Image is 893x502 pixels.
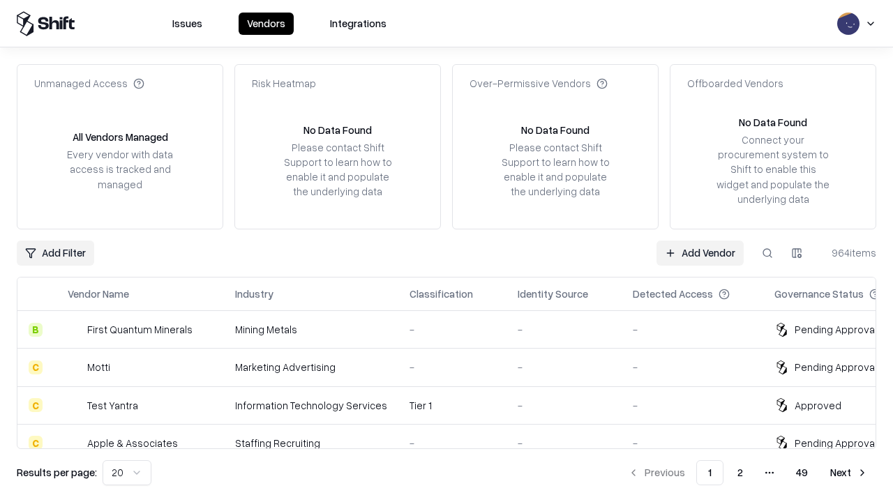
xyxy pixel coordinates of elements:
div: 964 items [820,245,876,260]
div: - [633,322,752,337]
div: - [518,360,610,374]
div: Staffing Recruiting [235,436,387,450]
div: Please contact Shift Support to learn how to enable it and populate the underlying data [497,140,613,199]
img: Apple & Associates [68,436,82,450]
button: 1 [696,460,723,485]
div: Tier 1 [410,398,495,413]
div: - [633,436,752,450]
div: Apple & Associates [87,436,178,450]
button: 49 [785,460,819,485]
div: Offboarded Vendors [687,76,783,91]
div: Marketing Advertising [235,360,387,374]
div: Classification [410,287,473,301]
div: Vendor Name [68,287,129,301]
div: Motti [87,360,110,374]
div: Pending Approval [795,436,877,450]
img: Motti [68,360,82,374]
div: C [29,360,43,374]
div: - [410,360,495,374]
div: Unmanaged Access [34,76,144,91]
nav: pagination [620,460,876,485]
div: B [29,323,43,337]
div: - [410,322,495,337]
div: Connect your procurement system to Shift to enable this widget and populate the underlying data [715,132,831,206]
div: First Quantum Minerals [87,322,193,337]
div: Industry [235,287,273,301]
div: Every vendor with data access is tracked and managed [62,147,178,191]
div: - [410,436,495,450]
div: - [633,398,752,413]
div: Identity Source [518,287,588,301]
img: Test Yantra [68,398,82,412]
img: First Quantum Minerals [68,323,82,337]
div: - [518,322,610,337]
div: Pending Approval [795,360,877,374]
button: Vendors [239,13,294,35]
p: Results per page: [17,465,97,480]
div: Mining Metals [235,322,387,337]
div: - [518,398,610,413]
button: 2 [726,460,754,485]
button: Issues [164,13,211,35]
div: Approved [795,398,841,413]
div: Pending Approval [795,322,877,337]
div: Risk Heatmap [252,76,316,91]
div: Please contact Shift Support to learn how to enable it and populate the underlying data [280,140,396,199]
div: C [29,436,43,450]
a: Add Vendor [656,241,744,266]
div: All Vendors Managed [73,130,168,144]
div: Detected Access [633,287,713,301]
div: No Data Found [521,123,590,137]
div: C [29,398,43,412]
div: Information Technology Services [235,398,387,413]
div: Governance Status [774,287,864,301]
div: No Data Found [739,115,807,130]
div: Test Yantra [87,398,138,413]
div: - [518,436,610,450]
div: Over-Permissive Vendors [470,76,608,91]
button: Next [822,460,876,485]
div: - [633,360,752,374]
button: Add Filter [17,241,94,266]
div: No Data Found [303,123,372,137]
button: Integrations [322,13,395,35]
